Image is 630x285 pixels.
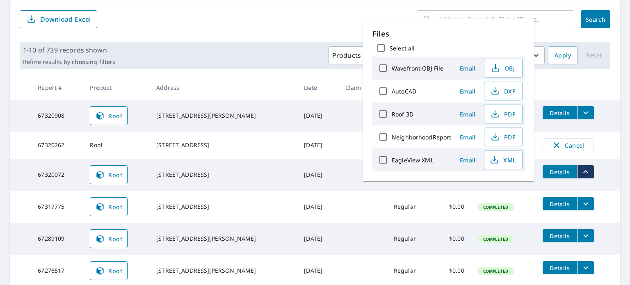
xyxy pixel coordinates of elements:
button: Download Excel [20,10,97,28]
a: Roof [90,106,128,125]
button: filesDropdownBtn-67320908 [577,106,594,119]
td: [DATE] [297,223,339,255]
span: Details [548,109,572,117]
span: Roof [95,111,122,121]
button: XML [484,150,523,169]
a: Roof [90,197,128,216]
button: detailsBtn-67317775 [543,197,577,210]
td: 67289109 [31,223,83,255]
button: OBJ [484,59,523,78]
p: Files [372,28,525,39]
p: Refine results by choosing filters [23,58,115,66]
button: filesDropdownBtn-67320072 [577,165,594,178]
p: Download Excel [40,15,91,24]
div: [STREET_ADDRESS] [156,171,291,179]
span: Search [587,16,604,23]
td: 67320262 [31,132,83,159]
th: Product [83,75,150,100]
td: [DATE] [297,159,339,191]
button: Email [454,154,481,166]
td: [DATE] [297,100,339,132]
button: Email [454,108,481,121]
span: Details [548,264,572,272]
label: Wavefront OBJ File [392,64,443,72]
button: detailsBtn-67320072 [543,165,577,178]
td: Regular [387,223,434,255]
label: AutoCAD [392,87,416,95]
span: Email [458,87,477,95]
button: Cancel [543,138,594,152]
span: Apply [555,50,571,61]
span: OBJ [489,63,516,73]
button: DXF [484,82,523,100]
label: Select all [390,44,415,52]
button: Search [581,10,610,28]
label: Roof 3D [392,110,413,118]
button: Email [454,131,481,144]
span: Completed [478,204,513,210]
span: Completed [478,268,513,274]
th: Date [297,75,339,100]
span: Completed [478,236,513,242]
button: detailsBtn-67276517 [543,261,577,274]
a: Roof [90,229,128,248]
span: PDF [489,132,516,142]
td: [DATE] [297,191,339,223]
span: Email [458,64,477,72]
span: Email [458,156,477,164]
button: filesDropdownBtn-67289109 [577,229,594,242]
span: Details [548,232,572,240]
button: filesDropdownBtn-67276517 [577,261,594,274]
span: Details [548,168,572,176]
span: Roof [95,170,122,180]
button: filesDropdownBtn-67317775 [577,197,594,210]
div: [STREET_ADDRESS][PERSON_NAME] [156,235,291,243]
span: Email [458,110,477,118]
td: [DATE] [297,132,339,159]
button: Apply [548,46,577,64]
button: Email [454,62,481,75]
th: Report # [31,75,83,100]
span: DXF [489,86,516,96]
div: [STREET_ADDRESS] [156,141,291,149]
label: EagleView XML [392,156,434,164]
span: Roof [95,202,122,212]
input: Address, Report #, Claim ID, etc. [438,8,574,31]
th: Claim ID [339,75,387,100]
button: Products [329,46,376,64]
span: Cancel [551,140,585,150]
span: Roof [95,266,122,276]
p: Products [332,50,361,60]
span: PDF [489,109,516,119]
div: [STREET_ADDRESS][PERSON_NAME] [156,112,291,120]
td: 67320072 [31,159,83,191]
th: Address [150,75,297,100]
td: $0.00 [434,223,471,255]
td: Roof [83,132,150,159]
a: Roof [90,261,128,280]
button: PDF [484,105,523,123]
span: XML [489,155,516,165]
button: PDF [484,128,523,146]
span: Email [458,133,477,141]
span: Details [548,200,572,208]
button: Email [454,85,481,98]
div: [STREET_ADDRESS][PERSON_NAME] [156,267,291,275]
a: Roof [90,165,128,184]
button: detailsBtn-67289109 [543,229,577,242]
button: detailsBtn-67320908 [543,106,577,119]
label: NeighborhoodReport [392,133,451,141]
td: 67317775 [31,191,83,223]
div: [STREET_ADDRESS] [156,203,291,211]
td: $0.00 [434,191,471,223]
td: 67320908 [31,100,83,132]
p: 1-10 of 739 records shown [23,45,115,55]
td: Regular [387,191,434,223]
span: Roof [95,234,122,244]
